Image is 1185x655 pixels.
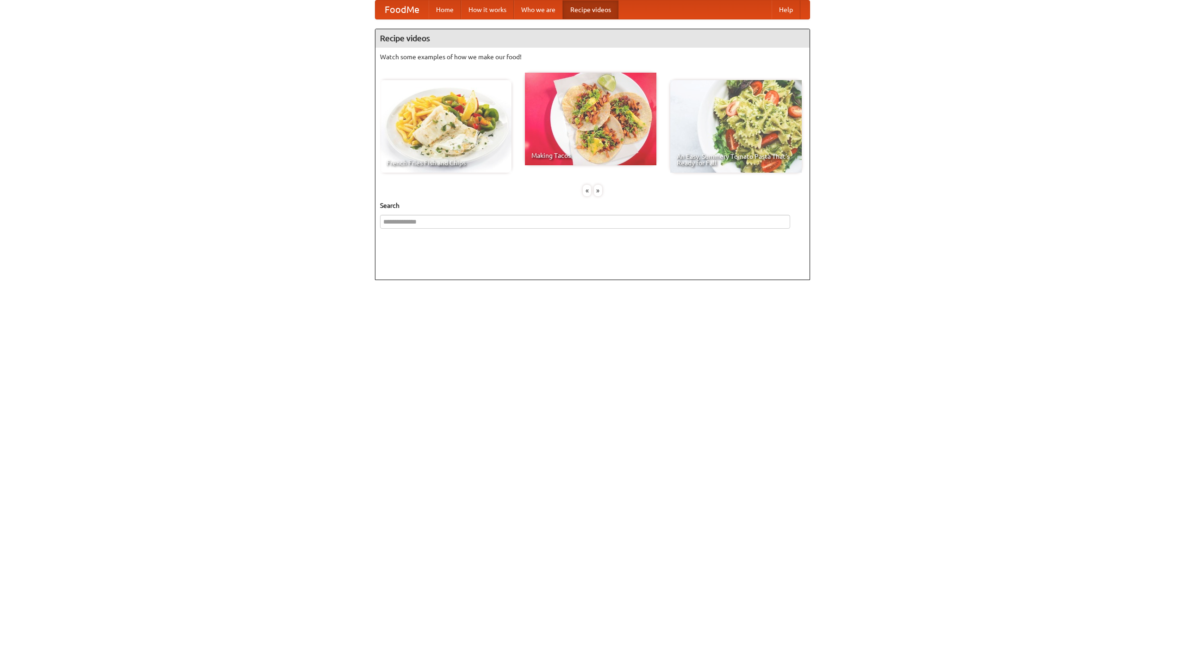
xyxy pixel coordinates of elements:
[772,0,800,19] a: Help
[380,80,511,173] a: French Fries Fish and Chips
[563,0,618,19] a: Recipe videos
[429,0,461,19] a: Home
[375,29,810,48] h4: Recipe videos
[380,201,805,210] h5: Search
[531,152,650,159] span: Making Tacos
[670,80,802,173] a: An Easy, Summery Tomato Pasta That's Ready for Fall
[583,185,591,196] div: «
[677,153,795,166] span: An Easy, Summery Tomato Pasta That's Ready for Fall
[380,52,805,62] p: Watch some examples of how we make our food!
[375,0,429,19] a: FoodMe
[514,0,563,19] a: Who we are
[525,73,656,165] a: Making Tacos
[387,160,505,166] span: French Fries Fish and Chips
[594,185,602,196] div: »
[461,0,514,19] a: How it works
